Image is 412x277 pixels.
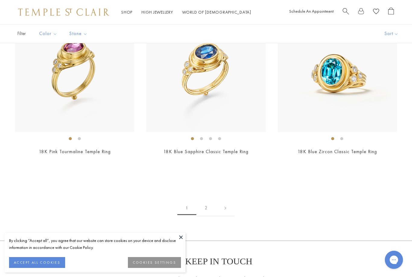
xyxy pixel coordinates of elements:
button: Show sort by [371,24,412,43]
nav: Main navigation [121,8,251,16]
span: Stone [66,30,92,37]
a: Next page [216,200,235,216]
a: 18K Pink Tourmaline Temple Ring [39,148,111,155]
a: High JewelleryHigh Jewellery [141,9,173,15]
a: Search [343,8,349,17]
a: Schedule An Appointment [289,8,334,14]
a: Open Shopping Bag [388,8,394,17]
span: 1 [177,201,196,215]
img: 18K Blue Zircon Classic Temple Ring [278,12,397,132]
img: 18K Pink Tourmaline Temple Ring [15,12,134,132]
div: By clicking “Accept all”, you agree that our website can store cookies on your device and disclos... [9,237,181,251]
a: ShopShop [121,9,132,15]
span: Color [36,30,62,37]
button: COOKIES SETTINGS [128,257,181,268]
a: View Wishlist [373,8,379,17]
a: World of [DEMOGRAPHIC_DATA]World of [DEMOGRAPHIC_DATA] [182,9,251,15]
button: Stone [65,27,92,40]
a: 2 [196,200,216,216]
button: ACCEPT ALL COOKIES [9,257,65,268]
button: Color [35,27,62,40]
img: Temple St. Clair [18,8,109,16]
a: 18K Blue Sapphire Classic Temple Ring [163,148,249,155]
a: 18K Blue Zircon Classic Temple Ring [298,148,377,155]
p: LET'S KEEP IN TOUCH [160,256,252,266]
img: R16111-BSDI9HBY [146,12,265,132]
iframe: Gorgias live chat messenger [382,249,406,271]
